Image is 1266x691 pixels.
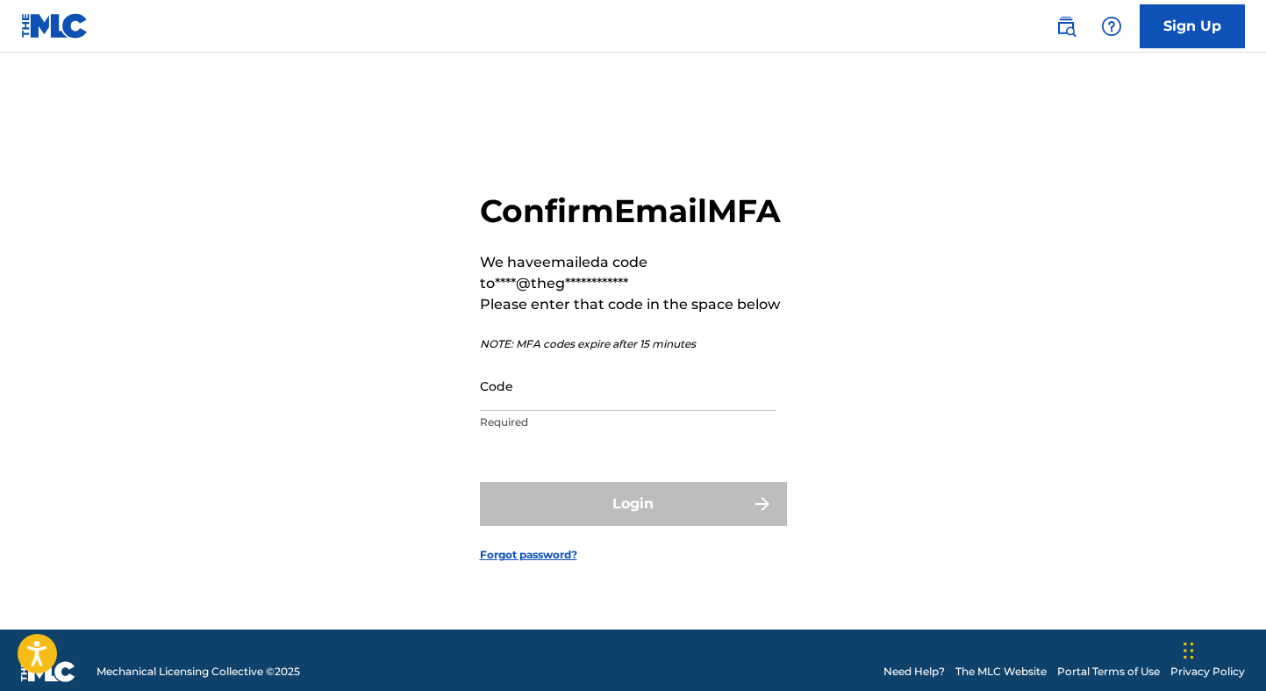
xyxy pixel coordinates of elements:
img: help [1101,16,1122,37]
img: logo [21,661,75,682]
div: Help [1094,9,1129,44]
span: Mechanical Licensing Collective © 2025 [97,664,300,680]
p: NOTE: MFA codes expire after 15 minutes [480,336,787,352]
a: Forgot password? [480,547,577,563]
a: Need Help? [883,664,945,680]
iframe: Chat Widget [1178,607,1266,691]
p: Required [480,414,776,430]
a: Public Search [1048,9,1084,44]
a: Privacy Policy [1170,664,1245,680]
h2: Confirm Email MFA [480,191,787,231]
img: search [1055,16,1076,37]
p: Please enter that code in the space below [480,294,787,315]
img: MLC Logo [21,13,89,39]
a: Sign Up [1140,4,1245,48]
div: Drag [1184,624,1194,677]
a: Portal Terms of Use [1057,664,1160,680]
a: The MLC Website [955,664,1047,680]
